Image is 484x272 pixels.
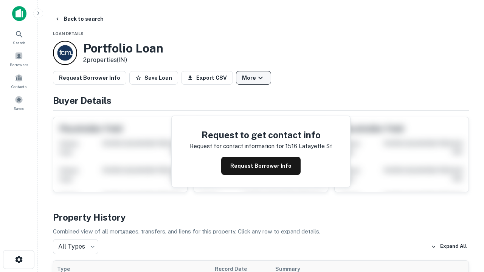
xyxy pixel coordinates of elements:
a: Contacts [2,71,36,91]
h4: Buyer Details [53,94,469,107]
a: Borrowers [2,49,36,69]
button: Request Borrower Info [53,71,126,85]
button: Export CSV [181,71,233,85]
button: More [236,71,271,85]
img: capitalize-icon.png [12,6,26,21]
button: Request Borrower Info [221,157,301,175]
a: Search [2,27,36,47]
span: Search [13,40,25,46]
p: 2 properties (IN) [83,56,163,65]
p: Combined view of all mortgages, transfers, and liens for this property. Click any row to expand d... [53,227,469,236]
h4: Request to get contact info [190,128,332,142]
div: All Types [53,239,98,254]
span: Loan Details [53,31,84,36]
span: Contacts [11,83,26,90]
p: 1516 lafayette st [285,142,332,151]
h4: Property History [53,210,469,224]
a: Saved [2,93,36,113]
span: Borrowers [10,62,28,68]
button: Save Loan [129,71,178,85]
h3: Portfolio Loan [83,41,163,56]
button: Back to search [51,12,107,26]
p: Request for contact information for [190,142,284,151]
iframe: Chat Widget [446,212,484,248]
span: Saved [14,105,25,111]
button: Expand All [429,241,469,252]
